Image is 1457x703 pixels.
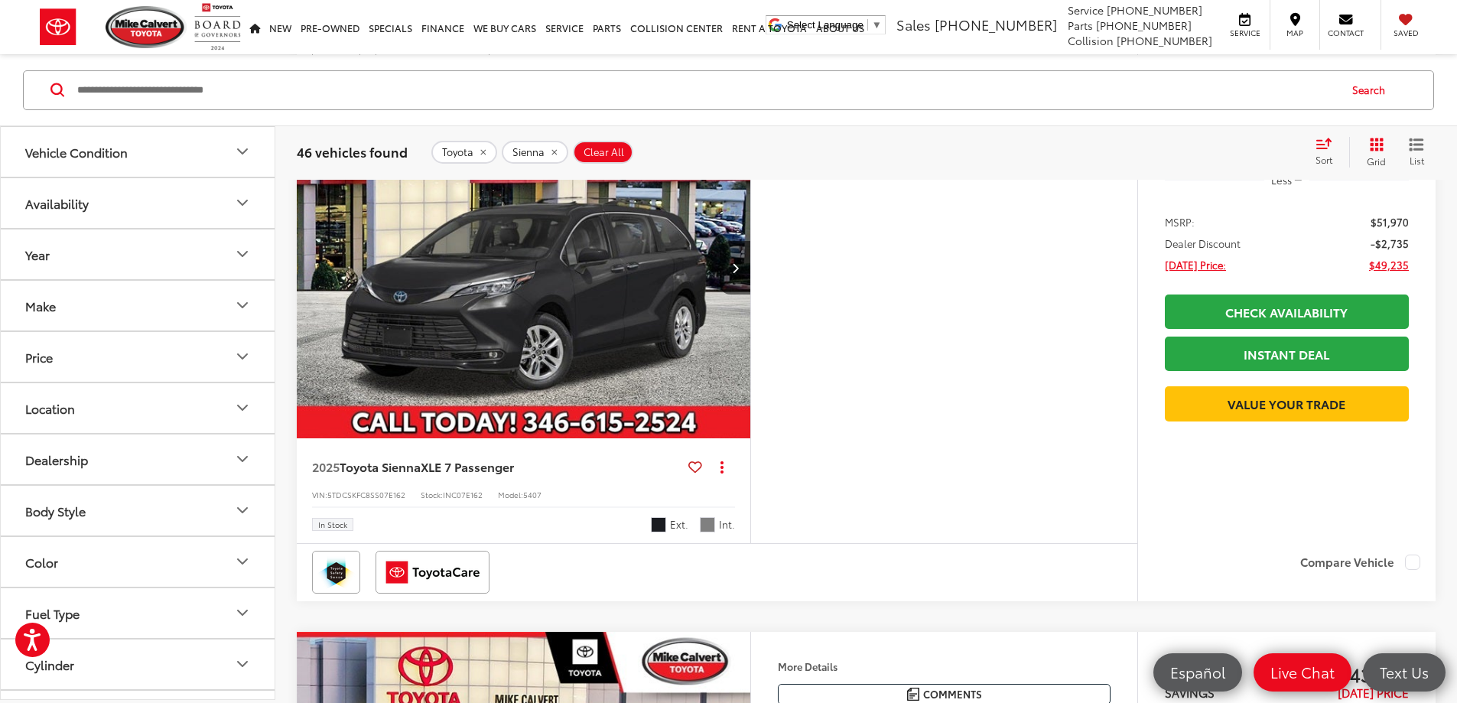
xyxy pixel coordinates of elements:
div: Year [25,246,50,261]
button: remove Sienna [502,140,568,163]
span: 5TDCSKFC8SS07E162 [327,489,405,500]
span: Sienna [512,145,545,158]
div: Color [233,552,252,571]
span: [PHONE_NUMBER] [1107,2,1202,18]
button: Next image [720,241,750,295]
button: LocationLocation [1,382,276,432]
button: MakeMake [1,280,276,330]
span: Sort [1316,153,1332,166]
div: Cylinder [233,655,252,673]
div: Availability [233,194,252,212]
button: Body StyleBody Style [1,485,276,535]
span: Toyota [442,145,473,158]
div: Make [25,298,56,312]
div: Fuel Type [25,605,80,620]
button: remove Toyota [431,140,497,163]
span: [DATE] PRICE [1338,684,1409,701]
label: Compare Vehicle [1300,555,1420,570]
img: Comments [907,688,919,701]
span: Gray [700,517,715,532]
img: ToyotaCare Mike Calvert Toyota Houston TX [379,554,486,591]
span: Toyota Sienna [340,457,421,475]
button: PricePrice [1,331,276,381]
div: Body Style [25,503,86,517]
button: List View [1397,136,1436,167]
div: Fuel Type [233,604,252,622]
button: AvailabilityAvailability [1,177,276,227]
div: Make [233,296,252,314]
img: Toyota Safety Sense Mike Calvert Toyota Houston TX [315,554,357,591]
span: Dealer Discount [1165,236,1241,251]
div: Dealership [25,451,88,466]
img: Mike Calvert Toyota [106,6,187,48]
a: 2025Toyota SiennaXLE 7 Passenger [312,458,682,475]
div: Dealership [233,450,252,468]
span: Clear All [584,145,624,158]
div: Cylinder [25,656,74,671]
span: Grid [1367,154,1386,167]
div: 2025 Toyota Sienna XLE 7 Passenger 0 [296,97,752,438]
span: Parts [1068,18,1093,33]
span: 5407 [523,489,541,500]
span: List [1409,153,1424,166]
a: 2025 Toyota Sienna XLE 7 Passenger2025 Toyota Sienna XLE 7 Passenger2025 Toyota Sienna XLE 7 Pass... [296,97,752,438]
span: VIN: [312,489,327,500]
div: Year [233,245,252,263]
span: Less [1271,173,1292,187]
button: ColorColor [1,536,276,586]
div: Price [25,349,53,363]
span: $49,235 [1369,257,1409,272]
span: Español [1163,662,1233,682]
span: Sales [896,15,931,34]
span: Stock: [421,489,443,500]
button: Actions [708,454,735,480]
span: Service [1068,2,1104,18]
span: [DATE] Price: [1165,257,1226,272]
button: Clear All [573,140,633,163]
div: Price [233,347,252,366]
span: Live Chat [1263,662,1342,682]
span: 46 vehicles found [297,142,408,160]
input: Search by Make, Model, or Keyword [76,71,1338,108]
button: YearYear [1,229,276,278]
a: Check Availability [1165,295,1409,329]
span: [PHONE_NUMBER] [1096,18,1192,33]
span: Collision [1068,33,1114,48]
div: Location [233,399,252,417]
div: Vehicle Condition [25,144,128,158]
a: Value Your Trade [1165,386,1409,421]
img: 2025 Toyota Sienna XLE 7 Passenger [296,97,752,439]
span: Wind Chill Pearl [651,517,666,532]
span: Model: [498,489,523,500]
span: In Stock [318,521,347,529]
button: Select sort value [1308,136,1349,167]
span: Int. [719,517,735,532]
span: INC07E162 [443,489,483,500]
a: Instant Deal [1165,337,1409,371]
a: Live Chat [1254,653,1351,692]
button: DealershipDealership [1,434,276,483]
span: ▼ [872,19,882,31]
div: Body Style [233,501,252,519]
div: Color [25,554,58,568]
button: Fuel TypeFuel Type [1,587,276,637]
span: [PHONE_NUMBER] [935,15,1057,34]
button: Search [1338,70,1407,109]
span: dropdown dots [720,461,724,473]
h4: More Details [778,661,1111,672]
span: XLE 7 Passenger [421,457,514,475]
span: Contact [1328,28,1364,38]
span: 2025 [312,457,340,475]
span: Map [1278,28,1312,38]
span: -$2,735 [1371,236,1409,251]
div: Availability [25,195,89,210]
a: Text Us [1363,653,1446,692]
span: Saved [1389,28,1423,38]
span: SAVINGS [1165,684,1215,701]
span: Text Us [1372,662,1436,682]
a: Español [1153,653,1242,692]
span: Ext. [670,517,688,532]
span: [PHONE_NUMBER] [1117,33,1212,48]
button: Vehicle ConditionVehicle Condition [1,126,276,176]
